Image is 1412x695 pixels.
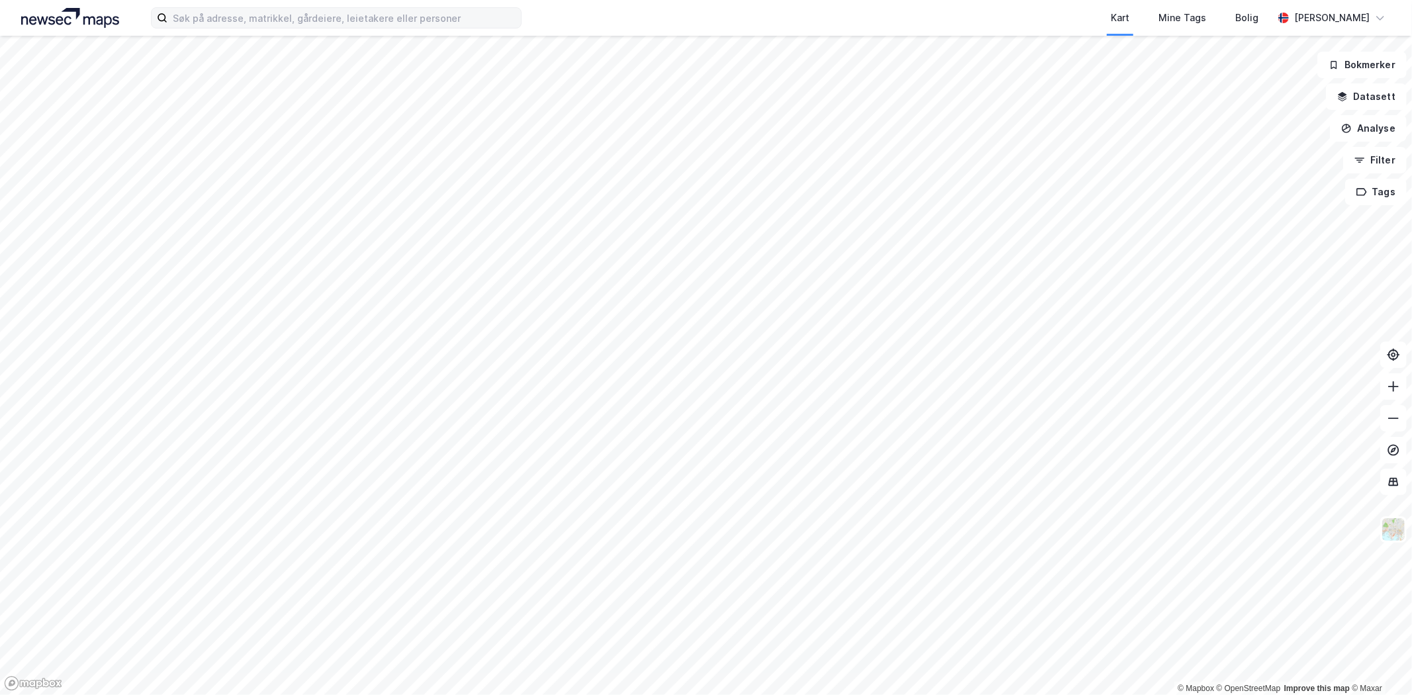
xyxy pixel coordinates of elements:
div: Kontrollprogram for chat [1346,631,1412,695]
input: Søk på adresse, matrikkel, gårdeiere, leietakere eller personer [167,8,521,28]
button: Bokmerker [1317,52,1407,78]
a: Mapbox [1178,684,1214,693]
div: Bolig [1235,10,1258,26]
div: Kart [1111,10,1129,26]
a: OpenStreetMap [1217,684,1281,693]
button: Datasett [1326,83,1407,110]
button: Analyse [1330,115,1407,142]
a: Improve this map [1284,684,1350,693]
iframe: Chat Widget [1346,631,1412,695]
button: Filter [1343,147,1407,173]
a: Mapbox homepage [4,676,62,691]
img: Z [1381,517,1406,542]
button: Tags [1345,179,1407,205]
div: Mine Tags [1158,10,1206,26]
img: logo.a4113a55bc3d86da70a041830d287a7e.svg [21,8,119,28]
div: [PERSON_NAME] [1294,10,1370,26]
